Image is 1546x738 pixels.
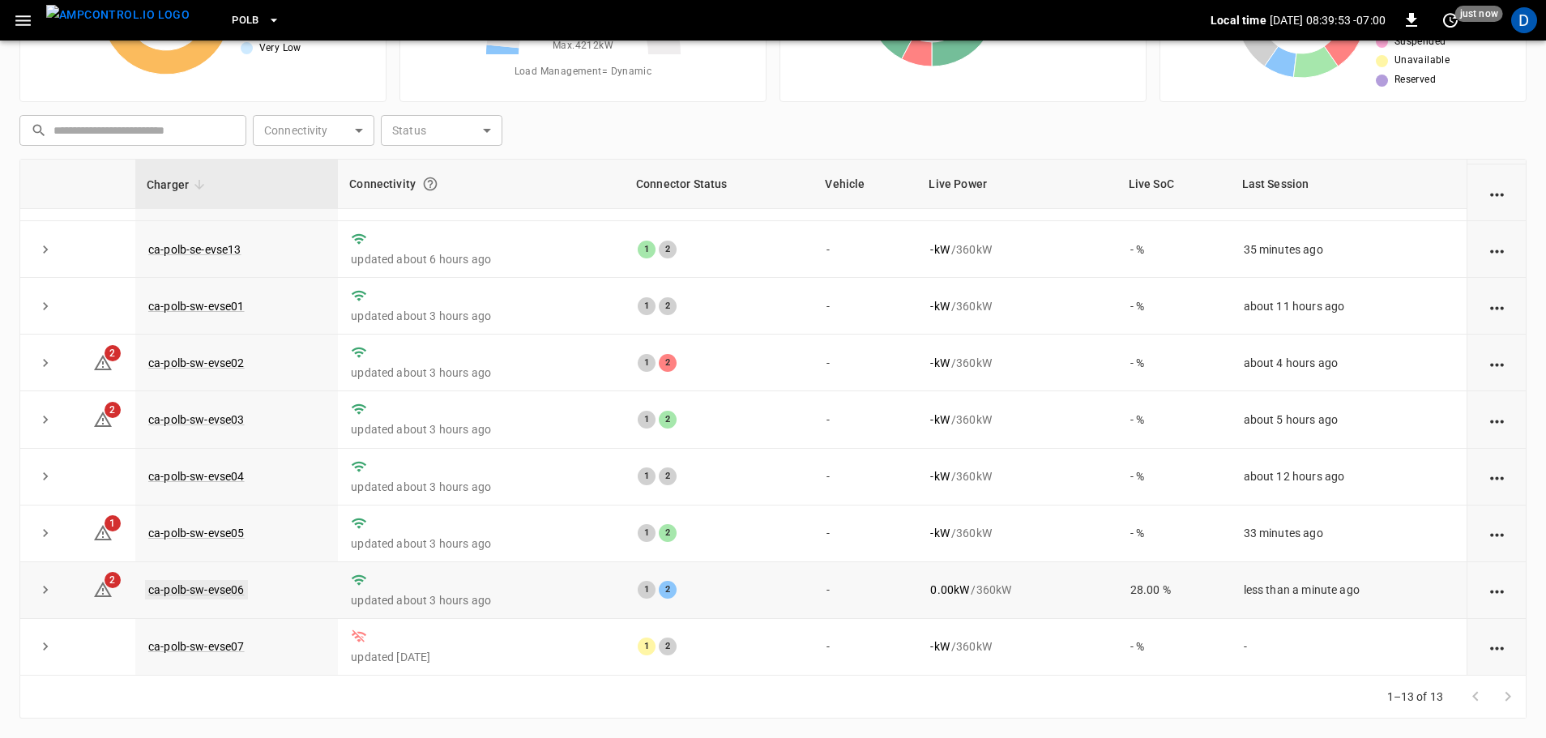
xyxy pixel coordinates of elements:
p: updated about 3 hours ago [351,535,612,552]
div: 2 [659,581,677,599]
img: ampcontrol.io logo [46,5,190,25]
div: 2 [659,354,677,372]
p: updated about 6 hours ago [351,251,612,267]
button: expand row [33,578,58,602]
div: / 360 kW [930,355,1104,371]
div: action cell options [1487,298,1507,314]
p: updated [DATE] [351,649,612,665]
a: ca-polb-sw-evse05 [148,527,245,540]
p: Local time [1211,12,1266,28]
th: Connector Status [625,160,814,209]
p: - kW [930,241,949,258]
td: - % [1117,449,1231,506]
td: - [814,221,917,278]
p: - kW [930,468,949,484]
div: 2 [659,467,677,485]
td: - [814,619,917,676]
button: expand row [33,237,58,262]
div: 2 [659,524,677,542]
span: Very Low [259,41,301,57]
div: 2 [659,411,677,429]
div: action cell options [1487,412,1507,428]
div: profile-icon [1511,7,1537,33]
td: - [814,391,917,448]
span: Unavailable [1394,53,1450,69]
a: ca-polb-sw-evse06 [145,580,248,599]
div: 1 [638,638,656,655]
div: action cell options [1487,355,1507,371]
td: about 5 hours ago [1231,391,1467,448]
a: 1 [93,526,113,539]
div: 2 [659,241,677,258]
a: 2 [93,356,113,369]
div: Connectivity [349,169,613,198]
div: 1 [638,581,656,599]
div: action cell options [1487,185,1507,201]
td: - % [1117,506,1231,562]
th: Live SoC [1117,160,1231,209]
div: action cell options [1487,638,1507,655]
div: action cell options [1487,525,1507,541]
div: / 360 kW [930,241,1104,258]
div: / 360 kW [930,638,1104,655]
div: action cell options [1487,582,1507,598]
span: 2 [105,572,121,588]
p: 0.00 kW [930,582,969,598]
div: action cell options [1487,468,1507,484]
span: PoLB [232,11,259,30]
td: - % [1117,391,1231,448]
span: just now [1455,6,1503,22]
p: - kW [930,355,949,371]
div: 1 [638,241,656,258]
th: Vehicle [814,160,917,209]
td: - % [1117,221,1231,278]
a: ca-polb-sw-evse07 [148,640,245,653]
a: ca-polb-sw-evse03 [148,413,245,426]
td: 35 minutes ago [1231,221,1467,278]
div: 1 [638,297,656,315]
span: Suspended [1394,34,1446,50]
div: / 360 kW [930,582,1104,598]
th: Last Session [1231,160,1467,209]
div: 1 [638,411,656,429]
div: 2 [659,297,677,315]
div: 1 [638,354,656,372]
button: expand row [33,407,58,432]
span: 1 [105,515,121,531]
td: - % [1117,619,1231,676]
button: expand row [33,521,58,545]
a: ca-polb-sw-evse04 [148,470,245,483]
div: / 360 kW [930,525,1104,541]
td: 33 minutes ago [1231,506,1467,562]
span: Charger [147,175,210,194]
th: Live Power [917,160,1117,209]
p: updated about 3 hours ago [351,308,612,324]
a: ca-polb-se-evse13 [148,243,241,256]
p: updated about 3 hours ago [351,592,612,608]
div: 2 [659,638,677,655]
span: Max. 4212 kW [553,38,613,54]
div: 1 [638,524,656,542]
p: [DATE] 08:39:53 -07:00 [1270,12,1386,28]
a: ca-polb-sw-evse02 [148,356,245,369]
p: - kW [930,412,949,428]
button: PoLB [225,5,287,36]
button: expand row [33,294,58,318]
td: - % [1117,278,1231,335]
a: ca-polb-sw-evse01 [148,300,245,313]
span: 2 [105,402,121,418]
td: - [1231,619,1467,676]
span: Reserved [1394,72,1436,88]
a: 2 [93,582,113,595]
td: - [814,562,917,619]
td: - [814,449,917,506]
p: - kW [930,638,949,655]
td: less than a minute ago [1231,562,1467,619]
p: - kW [930,298,949,314]
p: updated about 3 hours ago [351,365,612,381]
div: 1 [638,467,656,485]
div: action cell options [1487,241,1507,258]
p: updated about 3 hours ago [351,421,612,437]
button: expand row [33,351,58,375]
span: Load Management = Dynamic [515,64,652,80]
